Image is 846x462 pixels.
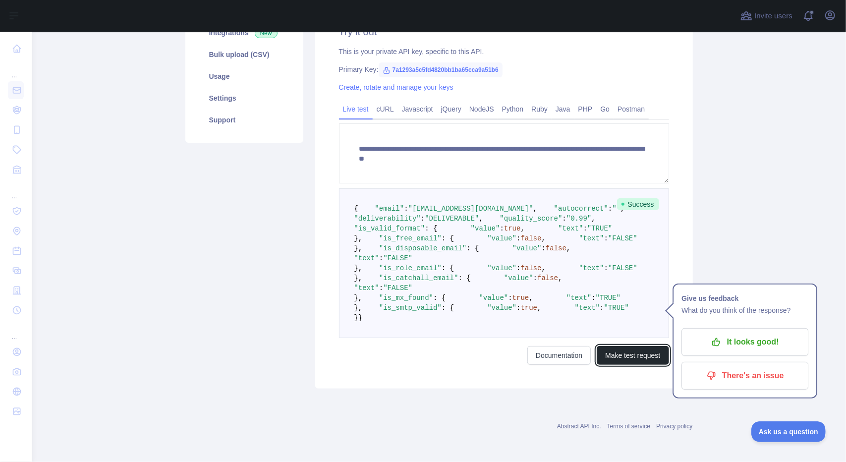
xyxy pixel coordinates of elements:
span: : [500,225,504,232]
a: Postman [614,101,649,117]
span: "quality_score" [500,215,563,223]
div: ... [8,321,24,341]
span: , [533,205,537,213]
span: : [379,254,383,262]
span: "value" [504,274,533,282]
span: , [558,274,562,282]
span: "DELIVERABLE" [425,215,479,223]
span: "TRUE" [587,225,612,232]
span: , [591,215,595,223]
a: Abstract API Inc. [557,423,601,430]
span: "FALSE" [383,284,412,292]
div: ... [8,180,24,200]
span: false [521,234,542,242]
span: "FALSE" [608,264,637,272]
span: "is_free_email" [379,234,442,242]
span: "is_disposable_email" [379,244,466,252]
span: false [537,274,558,282]
a: Javascript [398,101,437,117]
span: "value" [512,244,542,252]
span: : { [442,234,454,242]
span: "FALSE" [608,234,637,242]
span: , [542,234,546,242]
span: "is_role_email" [379,264,442,272]
span: Invite users [754,10,792,22]
span: 7a1293a5c5fd4820bb1ba65cca9a51b6 [379,62,503,77]
span: "value" [479,294,508,302]
span: , [479,215,483,223]
span: : [604,264,608,272]
h1: Give us feedback [681,292,808,304]
div: ... [8,59,24,79]
a: PHP [574,101,597,117]
span: "is_mx_found" [379,294,433,302]
span: : { [466,244,479,252]
a: Terms of service [607,423,650,430]
a: Java [552,101,574,117]
span: { [354,205,358,213]
span: : [516,234,520,242]
span: : [516,264,520,272]
span: : [421,215,425,223]
a: Bulk upload (CSV) [197,44,291,65]
a: Integrations New [197,22,291,44]
span: "text" [575,304,600,312]
span: New [255,28,278,38]
span: : [563,215,566,223]
span: "TRUE" [596,294,620,302]
span: : [404,205,408,213]
span: "text" [579,234,604,242]
button: Make test request [597,346,669,365]
span: : [608,205,612,213]
span: : [516,304,520,312]
a: jQuery [437,101,465,117]
a: Ruby [527,101,552,117]
span: "[EMAIL_ADDRESS][DOMAIN_NAME]" [408,205,533,213]
span: true [512,294,529,302]
span: "text" [354,284,379,292]
a: Live test [339,101,373,117]
span: "email" [375,205,404,213]
span: : [542,244,546,252]
span: : [591,294,595,302]
button: It looks good! [681,328,808,356]
span: : [604,234,608,242]
button: There's an issue [681,362,808,390]
span: }, [354,304,363,312]
a: Documentation [527,346,591,365]
span: Success [617,198,659,210]
span: "value" [487,264,516,272]
span: "text" [579,264,604,272]
span: "is_smtp_valid" [379,304,442,312]
a: Usage [197,65,291,87]
span: "is_valid_format" [354,225,425,232]
span: "text" [558,225,583,232]
span: "value" [471,225,500,232]
a: Create, rotate and manage your keys [339,83,453,91]
span: : { [442,264,454,272]
h2: Try it out [339,25,669,39]
span: , [537,304,541,312]
span: false [521,264,542,272]
span: : [583,225,587,232]
div: This is your private API key, specific to this API. [339,47,669,57]
span: "0.99" [566,215,591,223]
p: There's an issue [689,367,801,384]
a: Support [197,109,291,131]
span: : { [433,294,446,302]
span: "FALSE" [383,254,412,262]
span: : [600,304,604,312]
span: }, [354,274,363,282]
span: "value" [487,234,516,242]
span: }, [354,264,363,272]
span: "value" [487,304,516,312]
span: : [508,294,512,302]
a: Go [596,101,614,117]
span: false [546,244,566,252]
span: : [533,274,537,282]
a: NodeJS [465,101,498,117]
iframe: Toggle Customer Support [751,421,826,442]
span: true [521,304,538,312]
a: Python [498,101,528,117]
button: Invite users [738,8,794,24]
